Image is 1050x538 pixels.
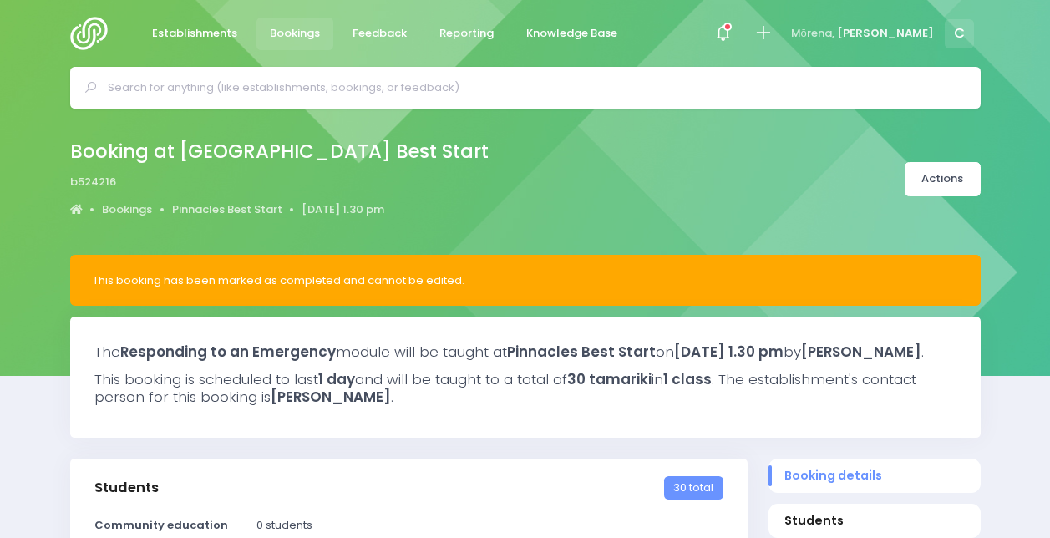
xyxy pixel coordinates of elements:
[172,201,282,218] a: Pinnacles Best Start
[70,174,116,190] span: b524216
[791,25,834,42] span: Mōrena,
[302,201,384,218] a: [DATE] 1.30 pm
[256,18,334,50] a: Bookings
[945,19,974,48] span: C
[102,201,152,218] a: Bookings
[784,512,964,530] span: Students
[905,162,981,196] a: Actions
[674,342,784,362] strong: [DATE] 1.30 pm
[93,272,958,289] div: This booking has been marked as completed and cannot be edited.
[664,476,723,500] span: 30 total
[70,140,489,163] h2: Booking at [GEOGRAPHIC_DATA] Best Start
[353,25,407,42] span: Feedback
[318,369,355,389] strong: 1 day
[526,25,617,42] span: Knowledge Base
[246,517,733,534] div: 0 students
[152,25,237,42] span: Establishments
[270,25,320,42] span: Bookings
[94,371,956,405] h3: This booking is scheduled to last and will be taught to a total of in . The establishment's conta...
[439,25,494,42] span: Reporting
[768,459,981,493] a: Booking details
[513,18,632,50] a: Knowledge Base
[801,342,921,362] strong: [PERSON_NAME]
[139,18,251,50] a: Establishments
[339,18,421,50] a: Feedback
[784,467,964,485] span: Booking details
[567,369,652,389] strong: 30 tamariki
[120,342,336,362] strong: Responding to an Emergency
[94,343,956,360] h3: The module will be taught at on by .
[837,25,934,42] span: [PERSON_NAME]
[663,369,712,389] strong: 1 class
[271,387,391,407] strong: [PERSON_NAME]
[94,517,228,533] strong: Community education
[507,342,656,362] strong: Pinnacles Best Start
[108,75,957,100] input: Search for anything (like establishments, bookings, or feedback)
[426,18,508,50] a: Reporting
[70,17,118,50] img: Logo
[94,480,159,496] h3: Students
[768,504,981,538] a: Students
